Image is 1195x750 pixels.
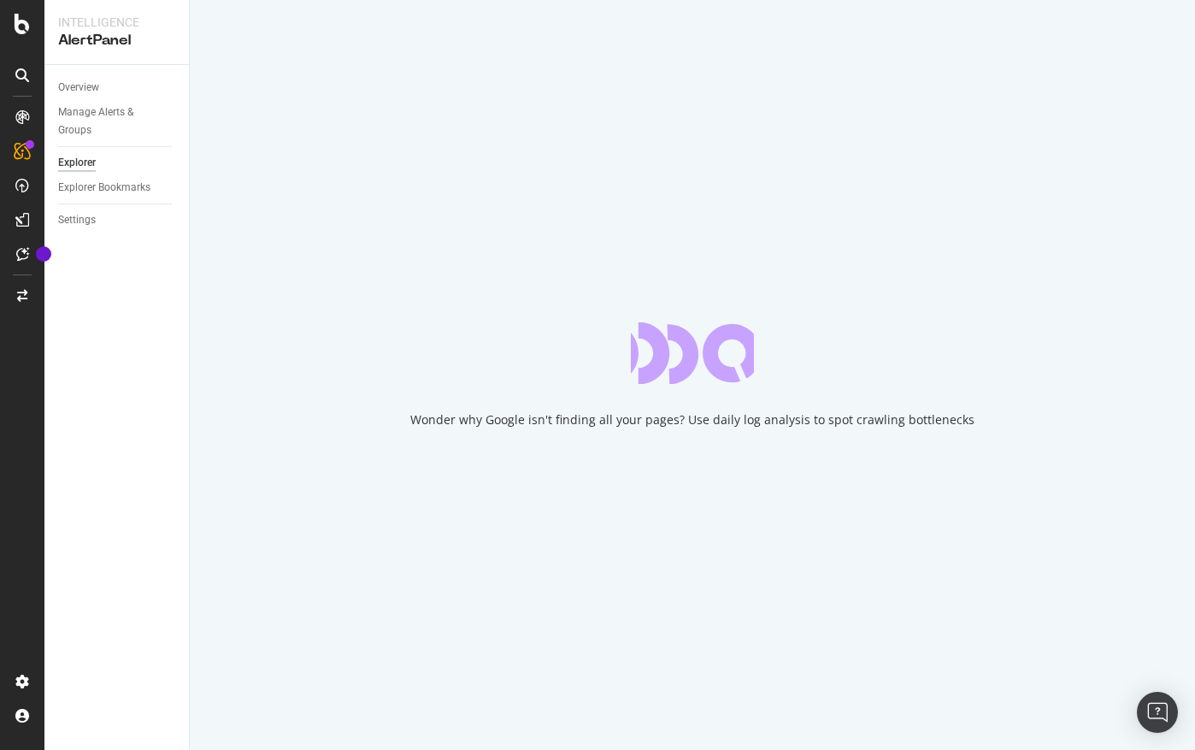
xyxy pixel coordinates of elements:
[58,79,99,97] div: Overview
[58,179,150,197] div: Explorer Bookmarks
[58,79,177,97] a: Overview
[58,14,175,31] div: Intelligence
[1137,692,1178,733] div: Open Intercom Messenger
[58,154,177,172] a: Explorer
[58,211,177,229] a: Settings
[410,411,974,428] div: Wonder why Google isn't finding all your pages? Use daily log analysis to spot crawling bottlenecks
[631,322,754,384] div: animation
[58,31,175,50] div: AlertPanel
[58,211,96,229] div: Settings
[58,179,177,197] a: Explorer Bookmarks
[36,246,51,262] div: Tooltip anchor
[58,103,161,139] div: Manage Alerts & Groups
[58,154,96,172] div: Explorer
[58,103,177,139] a: Manage Alerts & Groups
